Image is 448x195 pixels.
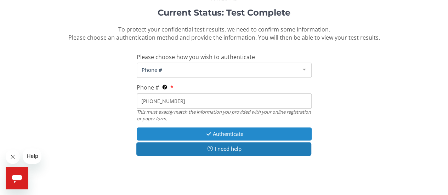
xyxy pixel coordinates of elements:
[137,109,312,122] div: This must exactly match the information you provided with your online registration or paper form.
[137,84,159,91] span: Phone #
[23,148,41,164] iframe: Message from company
[136,142,311,155] button: I need help
[137,53,255,61] span: Please choose how you wish to authenticate
[6,167,28,189] iframe: Button to launch messaging window
[137,127,312,140] button: Authenticate
[158,7,290,18] strong: Current Status: Test Complete
[140,66,297,74] span: Phone #
[6,150,20,164] iframe: Close message
[68,25,380,41] span: To protect your confidential test results, we need to confirm some information. Please choose an ...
